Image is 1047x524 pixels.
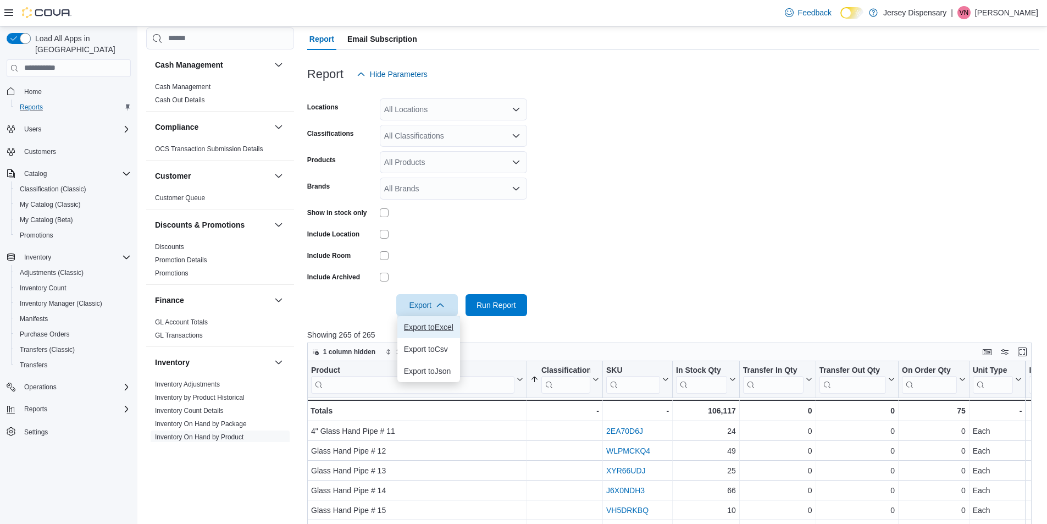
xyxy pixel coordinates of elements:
button: In Stock Qty [676,365,736,393]
a: Promotion Details [155,256,207,264]
span: Customer Queue [155,194,205,202]
a: Inventory Manager (Classic) [15,297,107,310]
button: Catalog [2,166,135,181]
span: Users [24,125,41,134]
a: Purchase Orders [15,328,74,341]
span: My Catalog (Classic) [20,200,81,209]
div: 4" Glass Hand Pipe # 11 [311,424,523,438]
a: My Catalog (Classic) [15,198,85,211]
div: - [972,404,1022,417]
span: Purchase Orders [15,328,131,341]
button: Cash Management [155,59,270,70]
h3: Customer [155,170,191,181]
span: Inventory Manager (Classic) [15,297,131,310]
div: 0 [902,444,966,457]
button: Settings [2,423,135,439]
div: 0 [902,484,966,497]
div: Transfer In Qty [743,365,804,376]
span: Home [24,87,42,96]
label: Locations [307,103,339,112]
a: WLPMCKQ4 [606,446,650,455]
div: 106,117 [676,404,736,417]
button: Classification [530,365,599,393]
span: Promotions [15,229,131,242]
button: Transfers [11,357,135,373]
span: Feedback [798,7,832,18]
div: Each [973,424,1022,438]
h3: Compliance [155,122,198,133]
span: Inventory Count Details [155,406,224,415]
div: Each [973,444,1022,457]
button: Export toCsv [397,338,460,360]
button: Customer [155,170,270,181]
div: 10 [676,504,736,517]
div: Unit Type [972,365,1013,376]
span: Reports [20,402,131,416]
button: Transfer In Qty [743,365,812,393]
button: Discounts & Promotions [272,218,285,231]
img: Cova [22,7,71,18]
span: GL Transactions [155,331,203,340]
p: Jersey Dispensary [883,6,946,19]
h3: Report [307,68,344,81]
span: Purchase Orders [20,330,70,339]
a: Promotions [15,229,58,242]
a: Discounts [155,243,184,251]
span: Inventory Count [20,284,67,293]
div: Glass Hand Pipe # 15 [311,504,523,517]
span: Inventory Count [15,282,131,295]
h3: Finance [155,295,184,306]
span: Inventory On Hand by Product [155,433,243,442]
span: Customers [24,147,56,156]
button: Reports [2,401,135,417]
a: Settings [20,426,52,439]
a: Feedback [780,2,836,24]
span: Settings [20,424,131,438]
div: Transfer Out Qty [819,365,885,376]
div: Discounts & Promotions [146,240,294,284]
span: Reports [20,103,43,112]
button: Reports [11,100,135,115]
div: - [606,404,669,417]
span: 1 column hidden [323,348,375,356]
div: 25 [676,464,736,477]
button: Inventory Manager (Classic) [11,296,135,311]
span: Catalog [24,169,47,178]
button: Users [20,123,46,136]
div: 66 [676,484,736,497]
a: Promotions [155,269,189,277]
a: 2EA70D6J [606,427,643,435]
button: Classification (Classic) [11,181,135,197]
input: Dark Mode [840,7,863,19]
button: Inventory [2,250,135,265]
div: Classification [541,365,590,393]
span: Run Report [477,300,516,311]
a: Inventory Count [15,282,71,295]
div: 0 [902,464,966,477]
div: On Order Qty [902,365,957,393]
span: Inventory Manager (Classic) [20,299,102,308]
div: Customer [146,191,294,209]
button: Reports [20,402,52,416]
button: On Order Qty [902,365,966,393]
a: Inventory by Product Historical [155,394,245,401]
span: Promotions [20,231,53,240]
button: Keyboard shortcuts [980,345,994,358]
div: Glass Hand Pipe # 12 [311,444,523,457]
div: Unit Type [972,365,1013,393]
button: My Catalog (Beta) [11,212,135,228]
button: Hide Parameters [352,63,432,85]
label: Include Location [307,230,359,239]
a: Inventory Adjustments [155,380,220,388]
a: Customer Queue [155,194,205,202]
a: GL Account Totals [155,318,208,326]
span: Manifests [15,312,131,326]
span: Email Subscription [347,28,417,50]
a: GL Transactions [155,332,203,339]
div: Compliance [146,142,294,160]
span: Operations [20,380,131,394]
h3: Discounts & Promotions [155,219,245,230]
div: Product [311,365,514,393]
a: Classification (Classic) [15,183,91,196]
